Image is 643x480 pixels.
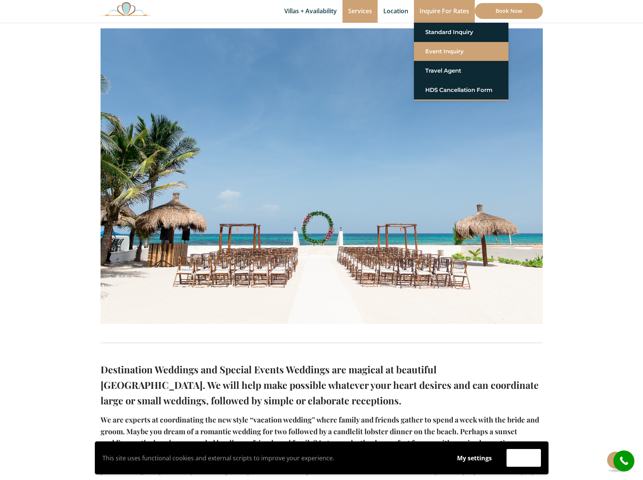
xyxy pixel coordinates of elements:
[507,449,541,467] button: Accept
[615,452,632,469] i: call
[614,450,634,471] a: call
[101,362,543,408] h2: Destination Weddings and Special Events Weddings are magical at beautiful [GEOGRAPHIC_DATA]. We w...
[425,45,497,58] a: Event Inquiry
[101,2,152,16] img: Awesome Logo
[102,452,442,464] p: This site uses functional cookies and external scripts to improve your experience.
[425,25,497,39] a: Standard Inquiry
[425,64,497,78] a: Travel Agent
[425,83,497,97] a: HDS Cancellation Form
[450,449,499,467] button: My settings
[475,3,543,19] a: Book Now
[101,414,543,460] h4: We are experts at coordinating the new style “vacation wedding” where family and friends gather t...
